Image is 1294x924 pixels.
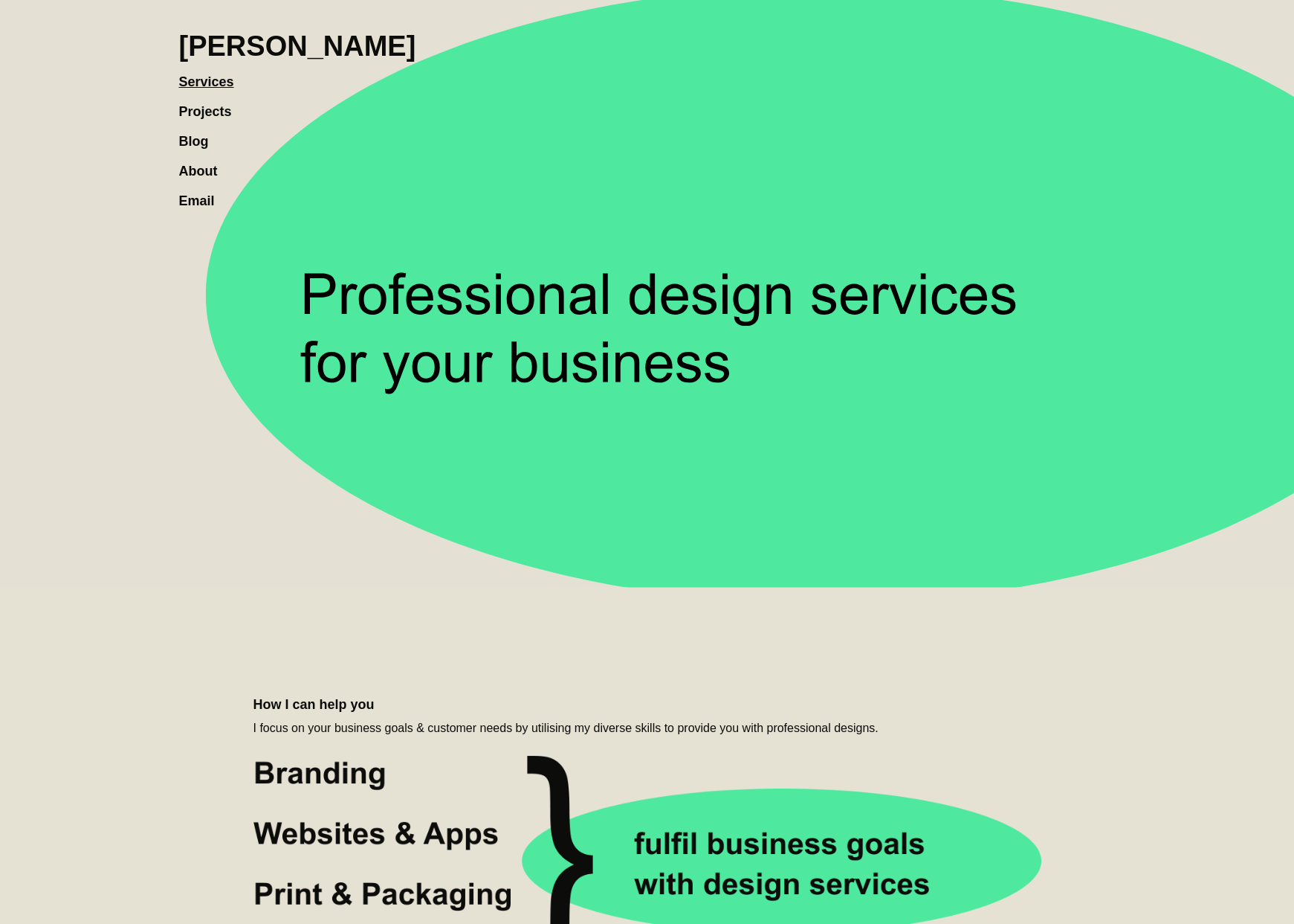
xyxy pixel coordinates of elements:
[253,644,1041,658] p: ‍
[253,721,1041,736] p: I focus on your business goals & customer needs by utilising my diverse skills to provide you wit...
[179,60,249,89] a: Services
[253,696,1041,713] h2: How I can help you
[179,119,224,149] a: Blog
[179,30,416,62] h1: [PERSON_NAME]
[179,179,230,208] a: Email
[179,89,247,119] a: Projects
[179,15,416,62] a: home
[253,621,1041,636] p: ‍
[253,666,1041,681] p: ‍
[253,599,1041,614] p: ‍
[179,149,233,179] a: About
